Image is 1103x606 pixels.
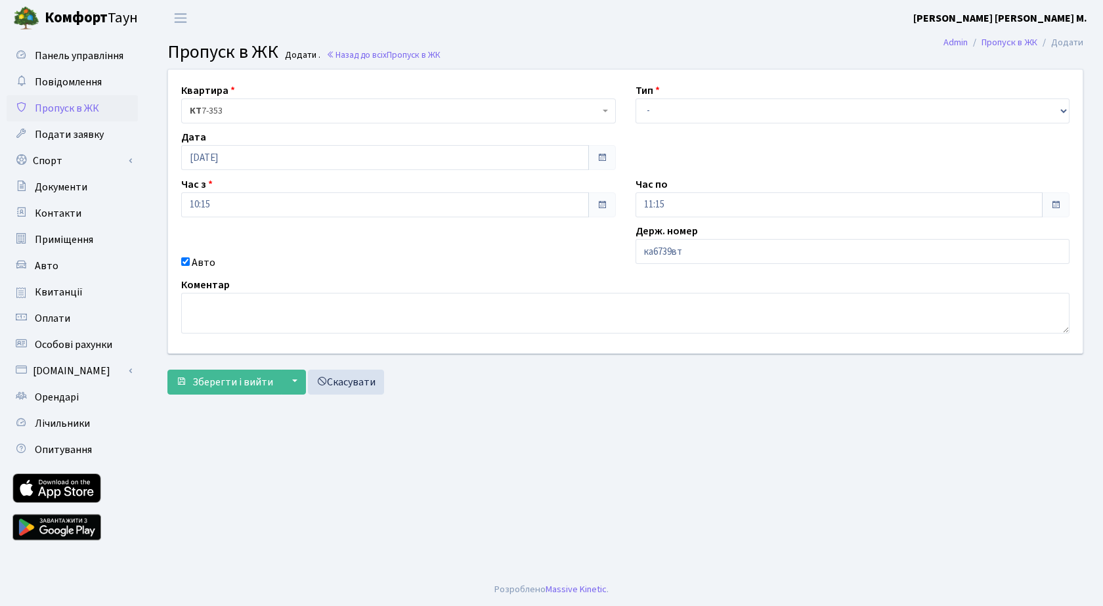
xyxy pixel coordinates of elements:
[913,11,1087,26] a: [PERSON_NAME] [PERSON_NAME] М.
[35,416,90,431] span: Лічильники
[7,437,138,463] a: Опитування
[35,232,93,247] span: Приміщення
[982,35,1037,49] a: Пропуск в ЖК
[35,337,112,352] span: Особові рахунки
[35,311,70,326] span: Оплати
[35,101,99,116] span: Пропуск в ЖК
[7,174,138,200] a: Документи
[7,227,138,253] a: Приміщення
[7,279,138,305] a: Квитанції
[167,370,282,395] button: Зберегти і вийти
[308,370,384,395] a: Скасувати
[35,443,92,457] span: Опитування
[636,177,668,192] label: Час по
[35,206,81,221] span: Контакти
[7,148,138,174] a: Спорт
[636,223,698,239] label: Держ. номер
[387,49,441,61] span: Пропуск в ЖК
[192,255,215,271] label: Авто
[943,35,968,49] a: Admin
[636,83,660,98] label: Тип
[190,104,599,118] span: <b>КТ</b>&nbsp;&nbsp;&nbsp;&nbsp;7-353
[167,39,278,65] span: Пропуск в ЖК
[35,390,79,404] span: Орендарі
[45,7,138,30] span: Таун
[7,384,138,410] a: Орендарі
[7,305,138,332] a: Оплати
[181,129,206,145] label: Дата
[7,358,138,384] a: [DOMAIN_NAME]
[282,50,320,61] small: Додати .
[7,410,138,437] a: Лічильники
[181,83,235,98] label: Квартира
[192,375,273,389] span: Зберегти і вийти
[326,49,441,61] a: Назад до всіхПропуск в ЖК
[924,29,1103,56] nav: breadcrumb
[636,239,1070,264] input: AA0001AA
[7,253,138,279] a: Авто
[190,104,202,118] b: КТ
[181,177,213,192] label: Час з
[1037,35,1083,50] li: Додати
[35,180,87,194] span: Документи
[546,582,607,596] a: Massive Kinetic
[35,49,123,63] span: Панель управління
[164,7,197,29] button: Переключити навігацію
[181,277,230,293] label: Коментар
[7,200,138,227] a: Контакти
[7,332,138,358] a: Особові рахунки
[35,127,104,142] span: Подати заявку
[7,43,138,69] a: Панель управління
[494,582,609,597] div: Розроблено .
[35,285,83,299] span: Квитанції
[7,121,138,148] a: Подати заявку
[45,7,108,28] b: Комфорт
[35,75,102,89] span: Повідомлення
[181,98,616,123] span: <b>КТ</b>&nbsp;&nbsp;&nbsp;&nbsp;7-353
[7,95,138,121] a: Пропуск в ЖК
[35,259,58,273] span: Авто
[7,69,138,95] a: Повідомлення
[13,5,39,32] img: logo.png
